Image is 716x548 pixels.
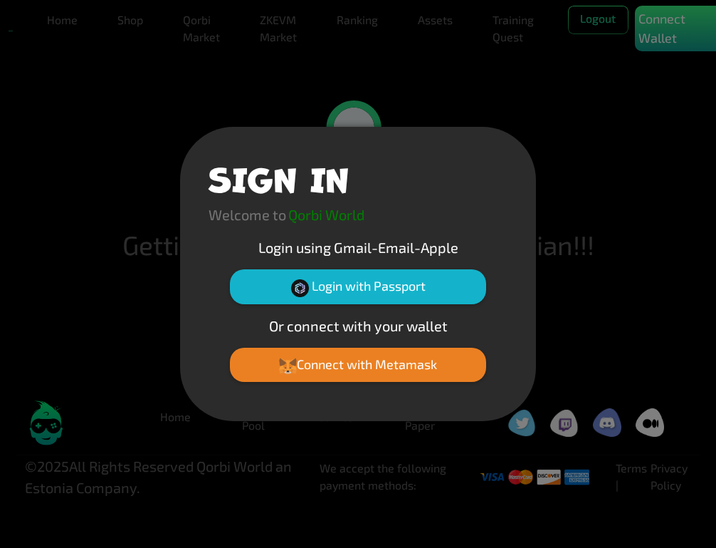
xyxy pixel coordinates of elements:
button: Login with Passport [230,269,486,304]
p: Welcome to [209,204,286,225]
p: Or connect with your wallet [209,315,507,336]
h1: SIGN IN [209,155,349,198]
p: Login using Gmail-Email-Apple [209,237,507,258]
p: Qorbi World [288,204,364,225]
button: Connect with Metamask [230,348,486,382]
img: Passport Logo [291,279,309,297]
